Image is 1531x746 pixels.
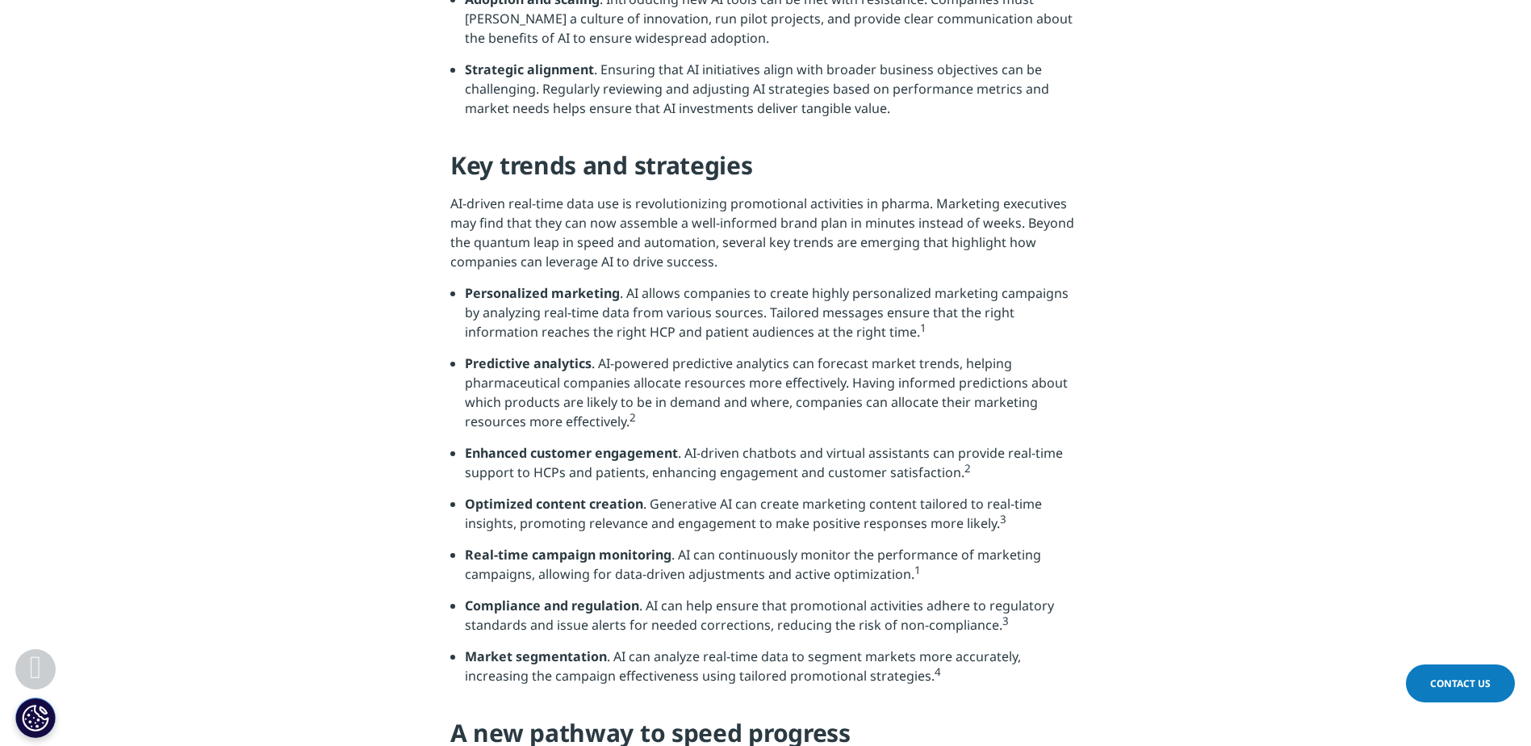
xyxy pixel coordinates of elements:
[935,664,941,679] sup: 4
[465,443,1081,494] li: . AI-driven chatbots and virtual assistants can provide real-time support to HCPs and patients, e...
[465,354,592,372] strong: Predictive analytics
[1430,677,1491,690] span: Contact Us
[465,354,1081,443] li: . AI-powered predictive analytics can forecast market trends, helping pharmaceutical companies al...
[465,283,1081,354] li: . AI allows companies to create highly personalized marketing campaigns by analyzing real-time da...
[964,461,971,476] sup: 2
[465,596,1081,647] li: . AI can help ensure that promotional activities adhere to regulatory standards and issue alerts ...
[914,563,921,577] sup: 1
[465,495,643,513] strong: Optimized content creation
[1002,614,1009,628] sup: 3
[1000,512,1006,526] sup: 3
[465,647,1081,698] li: . AI can analyze real-time data to segment markets more accurately, increasing the campaign effec...
[450,149,1081,194] h4: Key trends and strategies
[465,444,678,462] strong: Enhanced customer engagement
[1406,664,1515,702] a: Contact Us
[465,546,671,564] strong: Real-time campaign monitoring
[465,284,620,302] strong: Personalized marketing
[465,494,1081,545] li: . Generative AI can create marketing content tailored to real-time insights, promoting relevance ...
[465,545,1081,596] li: . AI can continuously monitor the performance of marketing campaigns, allowing for data-driven ad...
[465,648,607,665] strong: Market segmentation
[465,61,594,78] strong: Strategic alignment
[450,194,1081,283] p: AI-driven real-time data use is revolutionizing promotional activities in pharma. Marketing execu...
[15,698,56,738] button: Cookie Settings
[920,321,927,335] sup: 1
[630,410,636,425] sup: 2
[465,597,639,614] strong: Compliance and regulation
[465,60,1081,130] li: . Ensuring that AI initiatives align with broader business objectives can be challenging. Regular...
